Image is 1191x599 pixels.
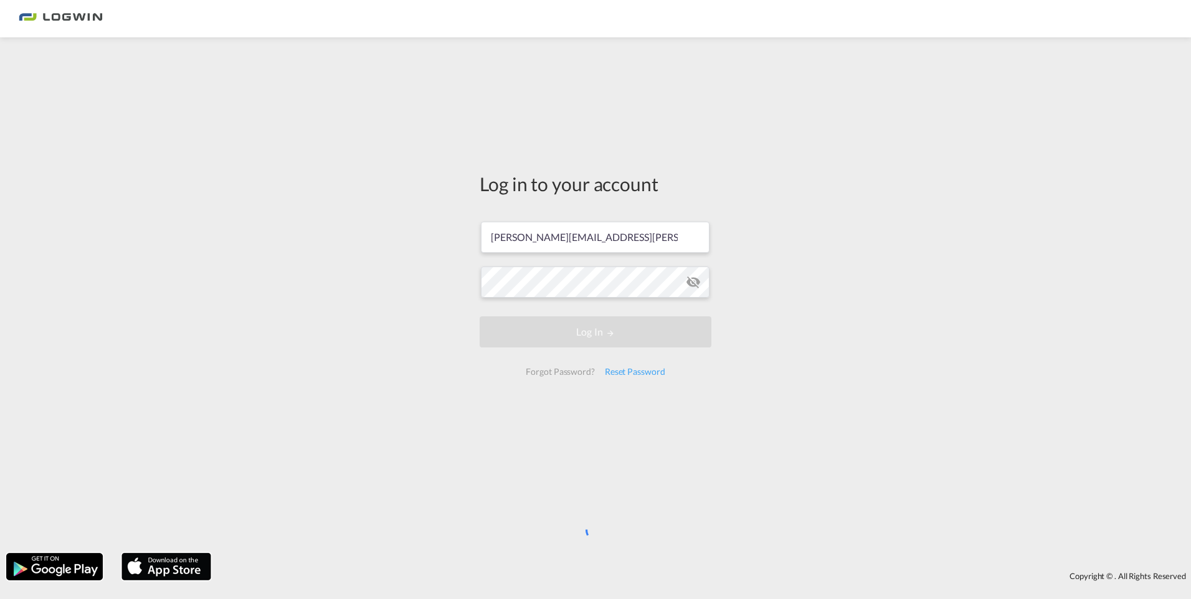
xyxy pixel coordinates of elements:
[686,275,701,290] md-icon: icon-eye-off
[217,565,1191,587] div: Copyright © . All Rights Reserved
[19,5,103,33] img: bc73a0e0d8c111efacd525e4c8ad7d32.png
[480,171,711,197] div: Log in to your account
[120,552,212,582] img: apple.png
[521,361,599,383] div: Forgot Password?
[480,316,711,347] button: LOGIN
[600,361,670,383] div: Reset Password
[481,222,709,253] input: Enter email/phone number
[5,552,104,582] img: google.png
